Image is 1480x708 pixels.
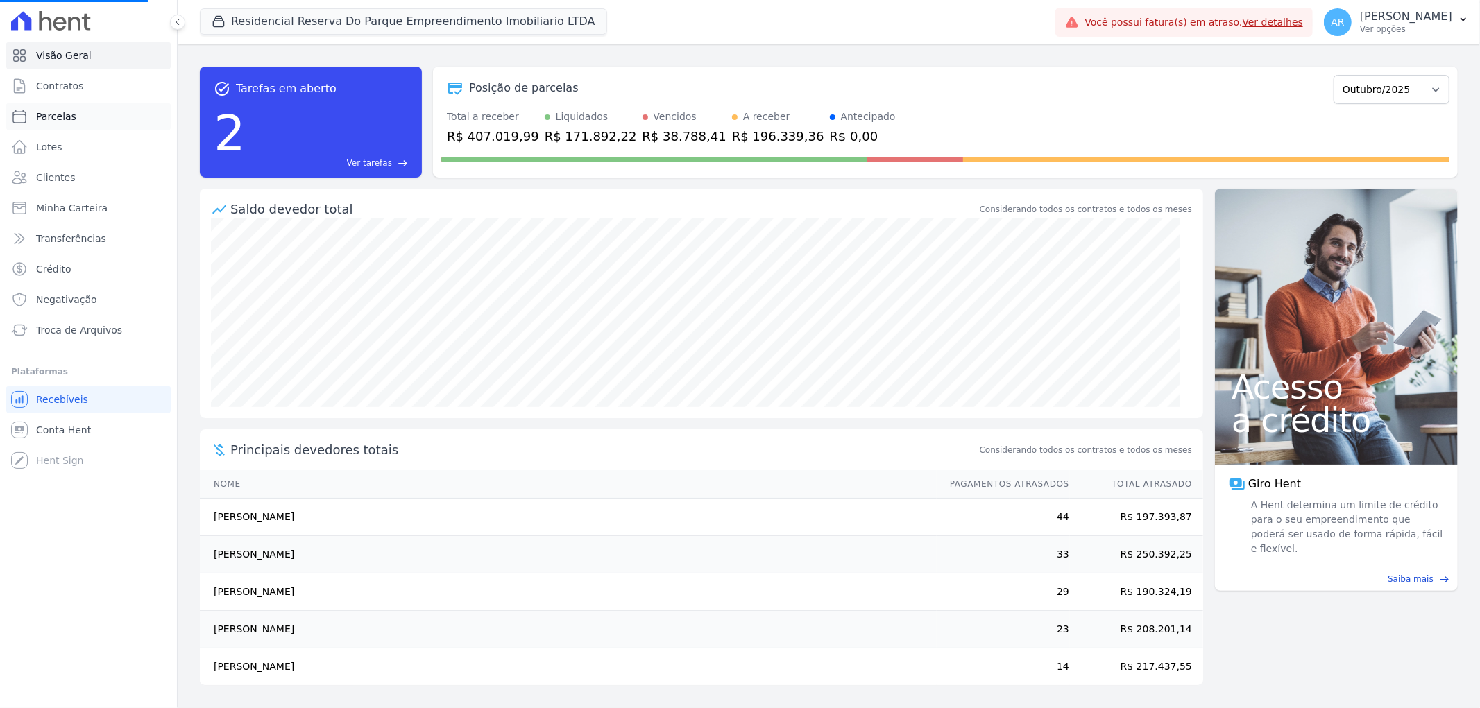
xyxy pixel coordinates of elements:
[6,42,171,69] a: Visão Geral
[1070,648,1203,686] td: R$ 217.437,55
[545,127,637,146] div: R$ 171.892,22
[1439,574,1449,585] span: east
[1070,611,1203,648] td: R$ 208.201,14
[1070,573,1203,611] td: R$ 190.324,19
[447,127,539,146] div: R$ 407.019,99
[36,392,88,406] span: Recebíveis
[1232,370,1441,404] span: Acesso
[36,323,122,337] span: Troca de Arquivos
[1360,10,1452,24] p: [PERSON_NAME]
[841,110,896,124] div: Antecipado
[36,49,92,62] span: Visão Geral
[1070,536,1203,573] td: R$ 250.392,25
[36,110,76,123] span: Parcelas
[347,157,392,169] span: Ver tarefas
[36,423,91,437] span: Conta Hent
[830,127,896,146] div: R$ 0,00
[214,97,246,169] div: 2
[200,648,937,686] td: [PERSON_NAME]
[1232,404,1441,437] span: a crédito
[1223,573,1449,585] a: Saiba mais east
[6,416,171,444] a: Conta Hent
[1085,15,1303,30] span: Você possui fatura(s) em atraso.
[1243,17,1304,28] a: Ver detalhes
[36,79,83,93] span: Contratos
[36,293,97,306] span: Negativação
[200,470,937,499] th: Nome
[230,200,977,218] div: Saldo devedor total
[937,573,1070,611] td: 29
[6,225,171,252] a: Transferências
[6,316,171,344] a: Troca de Arquivos
[214,80,230,97] span: task_alt
[36,171,75,184] span: Clientes
[36,262,71,276] span: Crédito
[6,194,171,222] a: Minha Carteira
[556,110,609,124] div: Liquidados
[643,127,726,146] div: R$ 38.788,41
[1331,17,1344,27] span: AR
[654,110,697,124] div: Vencidos
[36,140,62,154] span: Lotes
[6,255,171,283] a: Crédito
[6,72,171,100] a: Contratos
[36,201,108,215] span: Minha Carteira
[1388,573,1434,585] span: Saiba mais
[980,444,1192,456] span: Considerando todos os contratos e todos os meses
[1313,3,1480,42] button: AR [PERSON_NAME] Ver opções
[1248,498,1444,556] span: A Hent determina um limite de crédito para o seu empreendimento que poderá ser usado de forma ráp...
[1360,24,1452,35] p: Ver opções
[200,536,937,573] td: [PERSON_NAME]
[1248,476,1301,492] span: Giro Hent
[937,648,1070,686] td: 14
[937,499,1070,536] td: 44
[11,363,166,380] div: Plataformas
[6,386,171,413] a: Recebíveis
[236,80,337,97] span: Tarefas em aberto
[6,286,171,313] a: Negativação
[6,103,171,130] a: Parcelas
[200,611,937,648] td: [PERSON_NAME]
[980,203,1192,216] div: Considerando todos os contratos e todos os meses
[937,611,1070,648] td: 23
[937,470,1070,499] th: Pagamentos Atrasados
[230,440,977,459] span: Principais devedores totais
[36,232,106,245] span: Transferências
[1070,499,1203,536] td: R$ 197.393,87
[732,127,824,146] div: R$ 196.339,36
[743,110,790,124] div: A receber
[6,164,171,191] a: Clientes
[398,158,408,169] span: east
[200,8,607,35] button: Residencial Reserva Do Parque Empreendimento Imobiliario LTDA
[447,110,539,124] div: Total a receber
[1070,470,1203,499] th: Total Atrasado
[937,536,1070,573] td: 33
[251,157,408,169] a: Ver tarefas east
[200,499,937,536] td: [PERSON_NAME]
[469,80,579,96] div: Posição de parcelas
[6,133,171,161] a: Lotes
[200,573,937,611] td: [PERSON_NAME]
